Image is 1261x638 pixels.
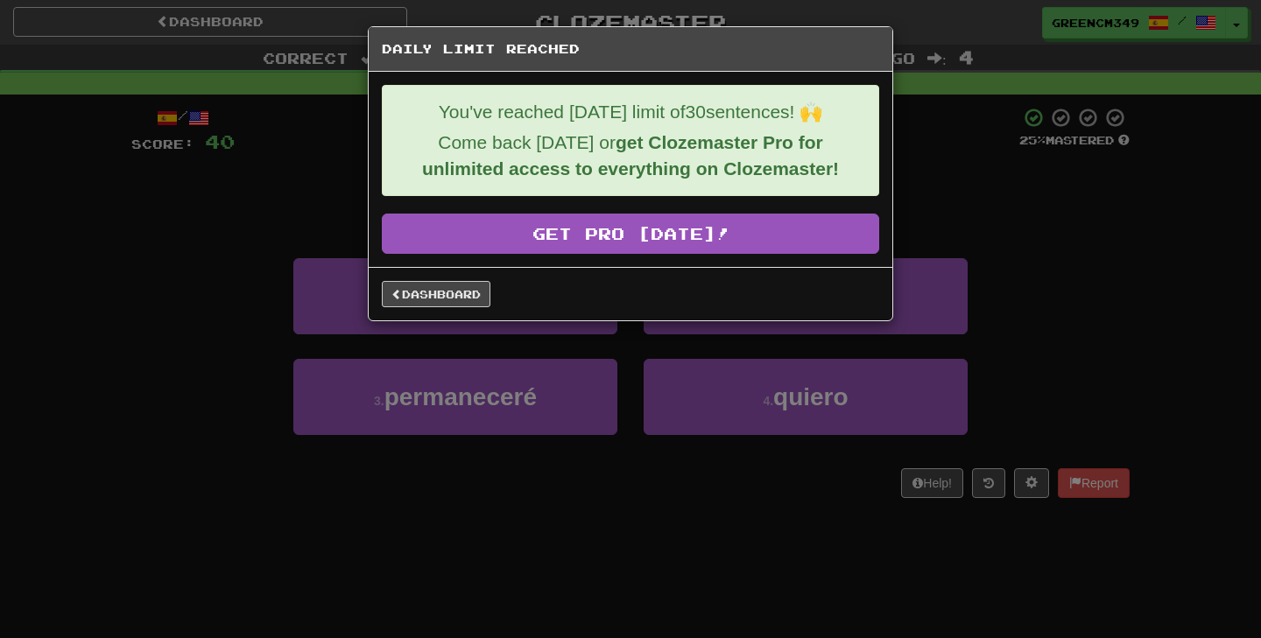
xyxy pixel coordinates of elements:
a: Dashboard [382,281,490,307]
strong: get Clozemaster Pro for unlimited access to everything on Clozemaster! [422,132,839,179]
a: Get Pro [DATE]! [382,214,879,254]
p: You've reached [DATE] limit of 30 sentences! 🙌 [396,99,865,125]
h5: Daily Limit Reached [382,40,879,58]
p: Come back [DATE] or [396,130,865,182]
